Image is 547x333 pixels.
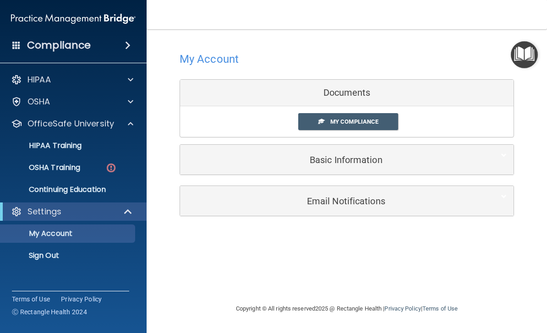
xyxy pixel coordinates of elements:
[11,118,133,129] a: OfficeSafe University
[180,53,239,65] h4: My Account
[105,162,117,174] img: danger-circle.6113f641.png
[12,295,50,304] a: Terms of Use
[6,229,131,238] p: My Account
[180,294,514,323] div: Copyright © All rights reserved 2025 @ Rectangle Health | |
[511,41,538,68] button: Open Resource Center
[11,10,136,28] img: PMB logo
[61,295,102,304] a: Privacy Policy
[6,185,131,194] p: Continuing Education
[6,163,80,172] p: OSHA Training
[187,155,479,165] h5: Basic Information
[6,251,131,260] p: Sign Out
[187,191,507,211] a: Email Notifications
[27,118,114,129] p: OfficeSafe University
[6,141,82,150] p: HIPAA Training
[12,307,87,317] span: Ⓒ Rectangle Health 2024
[180,80,514,106] div: Documents
[27,206,61,217] p: Settings
[27,39,91,52] h4: Compliance
[187,149,507,170] a: Basic Information
[384,305,421,312] a: Privacy Policy
[11,74,133,85] a: HIPAA
[27,74,51,85] p: HIPAA
[11,206,133,217] a: Settings
[330,118,378,125] span: My Compliance
[187,196,479,206] h5: Email Notifications
[11,96,133,107] a: OSHA
[27,96,50,107] p: OSHA
[422,305,458,312] a: Terms of Use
